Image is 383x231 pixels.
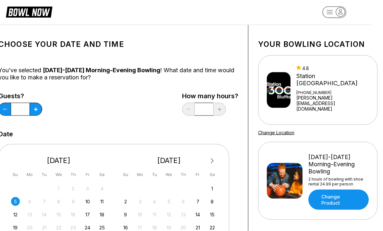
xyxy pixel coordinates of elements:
div: Fr [193,170,202,179]
button: Next Month [207,156,217,166]
div: Choose Friday, November 14th, 2025 [193,210,202,219]
div: [PHONE_NUMBER] [296,90,370,95]
div: Mo [25,170,34,179]
label: How many hours? [182,92,238,100]
div: Not available Tuesday, November 11th, 2025 [150,210,159,219]
div: Choose Saturday, November 1st, 2025 [208,184,216,193]
div: Choose Friday, October 10th, 2025 [83,197,92,206]
img: Station 300 Bluffton [267,72,290,108]
div: Not available Tuesday, October 14th, 2025 [40,210,49,219]
div: Not available Tuesday, October 7th, 2025 [40,197,49,206]
div: Not available Monday, October 13th, 2025 [25,210,34,219]
a: Change Location [258,130,294,135]
div: [DATE] [119,156,219,165]
div: Tu [40,170,49,179]
div: Choose Friday, October 17th, 2025 [83,210,92,219]
div: [DATE] [8,156,109,165]
a: Change Product [308,190,369,210]
div: Fr [83,170,92,179]
div: Not available Saturday, October 4th, 2025 [98,184,106,193]
div: [DATE]-[DATE] Morning-Evening Bowling [308,154,369,175]
div: Choose Saturday, October 11th, 2025 [98,197,106,206]
div: Not available Monday, November 3rd, 2025 [136,197,144,206]
div: Not available Thursday, November 6th, 2025 [179,197,188,206]
div: Sa [208,170,216,179]
a: [PERSON_NAME][EMAIL_ADDRESS][DOMAIN_NAME] [296,95,370,112]
div: Not available Thursday, October 2nd, 2025 [69,184,78,193]
div: Th [179,170,188,179]
div: Mo [136,170,144,179]
div: Choose Friday, November 7th, 2025 [193,197,202,206]
div: Not available Thursday, November 13th, 2025 [179,210,188,219]
div: Choose Saturday, November 8th, 2025 [208,197,216,206]
div: Not available Wednesday, October 1st, 2025 [54,184,63,193]
div: Not available Wednesday, November 12th, 2025 [165,210,173,219]
div: Th [69,170,78,179]
div: Station [GEOGRAPHIC_DATA] [296,73,370,87]
div: Sa [98,170,106,179]
div: 2 hours of bowling with shoe rental 24.99 per person [308,177,369,186]
div: Su [121,170,130,179]
div: Tu [150,170,159,179]
div: Choose Saturday, October 18th, 2025 [98,210,106,219]
div: Not available Thursday, October 9th, 2025 [69,197,78,206]
div: Choose Sunday, October 5th, 2025 [11,197,20,206]
div: Choose Saturday, November 15th, 2025 [208,210,216,219]
div: Not available Wednesday, November 5th, 2025 [165,197,173,206]
div: Not available Monday, October 6th, 2025 [25,197,34,206]
div: Su [11,170,20,179]
div: Not available Thursday, October 16th, 2025 [69,210,78,219]
div: Choose Sunday, November 9th, 2025 [121,210,130,219]
div: Not available Wednesday, October 15th, 2025 [54,210,63,219]
h1: Your bowling location [258,40,377,49]
div: Not available Monday, November 10th, 2025 [136,210,144,219]
div: We [54,170,63,179]
div: Not available Tuesday, November 4th, 2025 [150,197,159,206]
span: [DATE]-[DATE] Morning-Evening Bowling [43,67,160,74]
div: We [165,170,173,179]
img: Friday-Sunday Morning-Evening Bowling [267,163,303,199]
div: Not available Friday, October 3rd, 2025 [83,184,92,193]
div: Not available Wednesday, October 8th, 2025 [54,197,63,206]
div: Choose Sunday, October 12th, 2025 [11,210,20,219]
div: Choose Sunday, November 2nd, 2025 [121,197,130,206]
div: 4.8 [296,65,370,71]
